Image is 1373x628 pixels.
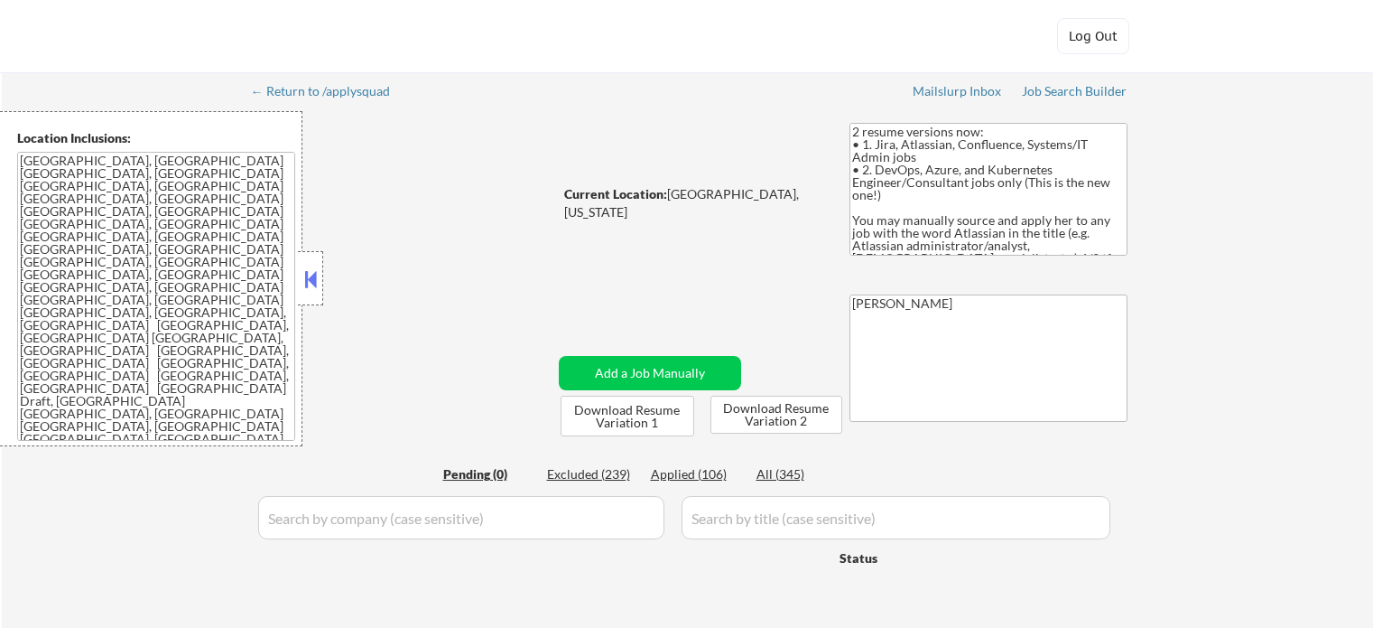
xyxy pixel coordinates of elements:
div: Location Inclusions: [17,129,295,147]
div: Mailslurp Inbox [913,85,1003,98]
strong: Current Location: [564,186,667,202]
button: Add a Job Manually [559,356,741,390]
div: ← Return to /applysquad [251,85,407,98]
button: Download Resume Variation 1 [561,396,694,436]
a: ← Return to /applysquad [251,84,407,102]
div: Excluded (239) [547,465,637,483]
div: All (345) [756,465,847,483]
button: Log Out [1057,18,1129,54]
input: Search by company (case sensitive) [258,496,664,539]
a: Mailslurp Inbox [913,84,1003,102]
a: Job Search Builder [1022,84,1127,102]
button: Download Resume Variation 2 [710,396,842,434]
div: Applied (106) [651,465,741,483]
div: Status [840,541,995,574]
div: Job Search Builder [1022,85,1127,98]
input: Search by title (case sensitive) [682,496,1110,539]
div: [GEOGRAPHIC_DATA], [US_STATE] [564,185,820,220]
div: Pending (0) [443,465,533,483]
